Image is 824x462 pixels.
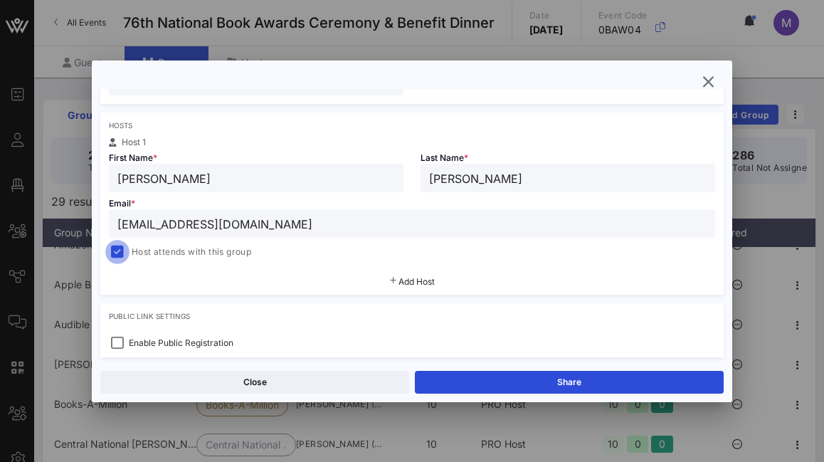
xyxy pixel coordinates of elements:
span: Last Name [421,152,468,163]
span: Host 1 [122,137,146,147]
span: Email [109,198,135,209]
span: Host attends with this group [132,245,251,259]
div: Hosts [109,121,715,130]
button: Add Host [390,278,435,286]
button: Share [415,371,724,394]
span: Enable Public Registration [129,336,233,350]
button: Close [100,371,409,394]
span: Add Host [398,276,435,287]
div: Public Link Settings [109,312,715,320]
span: First Name [109,152,157,163]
